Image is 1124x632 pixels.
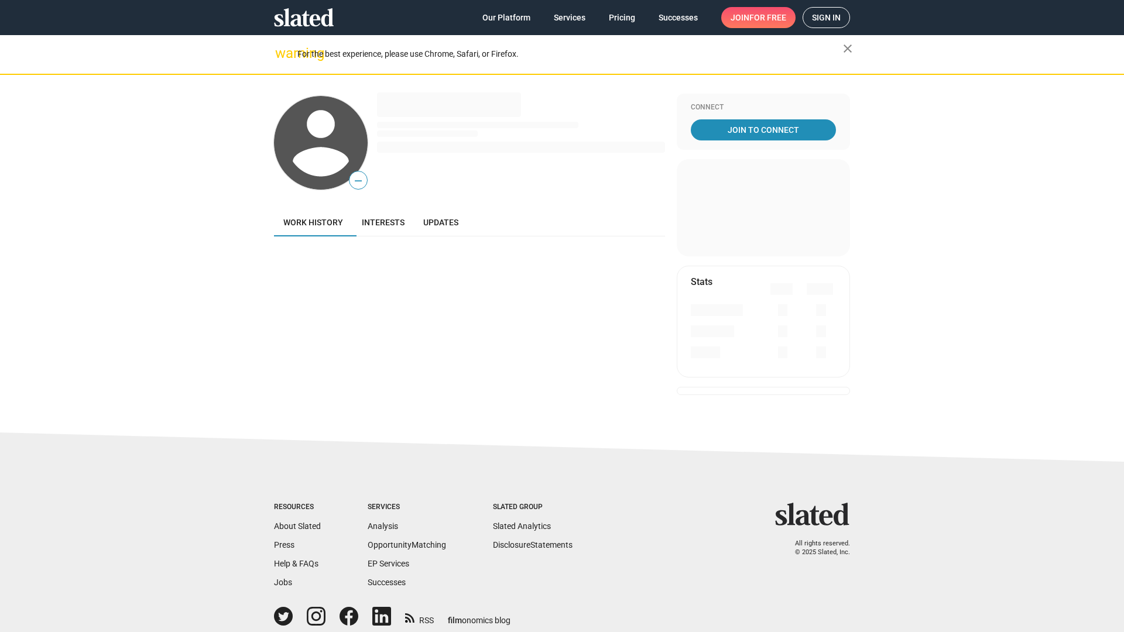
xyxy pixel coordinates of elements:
a: Help & FAQs [274,559,318,568]
a: Jobs [274,578,292,587]
span: Join To Connect [693,119,834,140]
a: Updates [414,208,468,236]
a: Our Platform [473,7,540,28]
span: Join [731,7,786,28]
div: Connect [691,103,836,112]
mat-icon: close [841,42,855,56]
a: Slated Analytics [493,521,551,531]
span: Sign in [812,8,841,28]
span: Our Platform [482,7,530,28]
a: EP Services [368,559,409,568]
a: About Slated [274,521,321,531]
span: Work history [283,218,343,227]
a: Analysis [368,521,398,531]
a: filmonomics blog [448,606,510,626]
a: Work history [274,208,352,236]
a: Pricing [599,7,645,28]
mat-icon: warning [275,46,289,60]
span: Updates [423,218,458,227]
div: Slated Group [493,503,573,512]
div: For the best experience, please use Chrome, Safari, or Firefox. [297,46,843,62]
span: Services [554,7,585,28]
a: DisclosureStatements [493,540,573,549]
a: Successes [368,578,406,587]
p: All rights reserved. © 2025 Slated, Inc. [783,540,850,557]
a: Services [544,7,595,28]
a: Sign in [803,7,850,28]
a: RSS [405,608,434,626]
div: Services [368,503,446,512]
span: for free [749,7,786,28]
mat-card-title: Stats [691,276,712,288]
a: Press [274,540,294,549]
span: film [448,616,462,625]
a: OpportunityMatching [368,540,446,549]
span: Interests [362,218,405,227]
span: Pricing [609,7,635,28]
a: Interests [352,208,414,236]
span: — [349,173,367,188]
a: Successes [649,7,707,28]
a: Joinfor free [721,7,796,28]
a: Join To Connect [691,119,836,140]
span: Successes [659,7,698,28]
div: Resources [274,503,321,512]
